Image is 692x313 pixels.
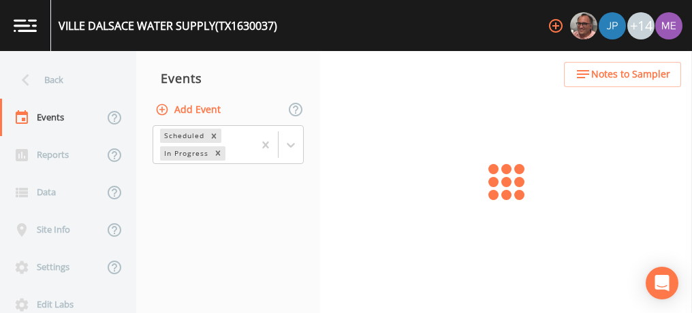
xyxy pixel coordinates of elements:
[655,12,682,39] img: d4d65db7c401dd99d63b7ad86343d265
[591,66,670,83] span: Notes to Sampler
[598,12,627,39] div: Joshua gere Paul
[160,146,210,161] div: In Progress
[153,97,226,122] button: Add Event
[564,62,681,87] button: Notes to Sampler
[59,18,277,34] div: VILLE DALSACE WATER SUPPLY (TX1630037)
[136,61,320,95] div: Events
[569,12,598,39] div: Mike Franklin
[210,146,225,161] div: Remove In Progress
[646,267,678,299] div: Open Intercom Messenger
[627,12,655,39] div: +14
[599,12,626,39] img: 41241ef155101aa6d92a04480b0d0000
[14,19,37,32] img: logo
[570,12,597,39] img: e2d790fa78825a4bb76dcb6ab311d44c
[206,129,221,143] div: Remove Scheduled
[160,129,206,143] div: Scheduled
